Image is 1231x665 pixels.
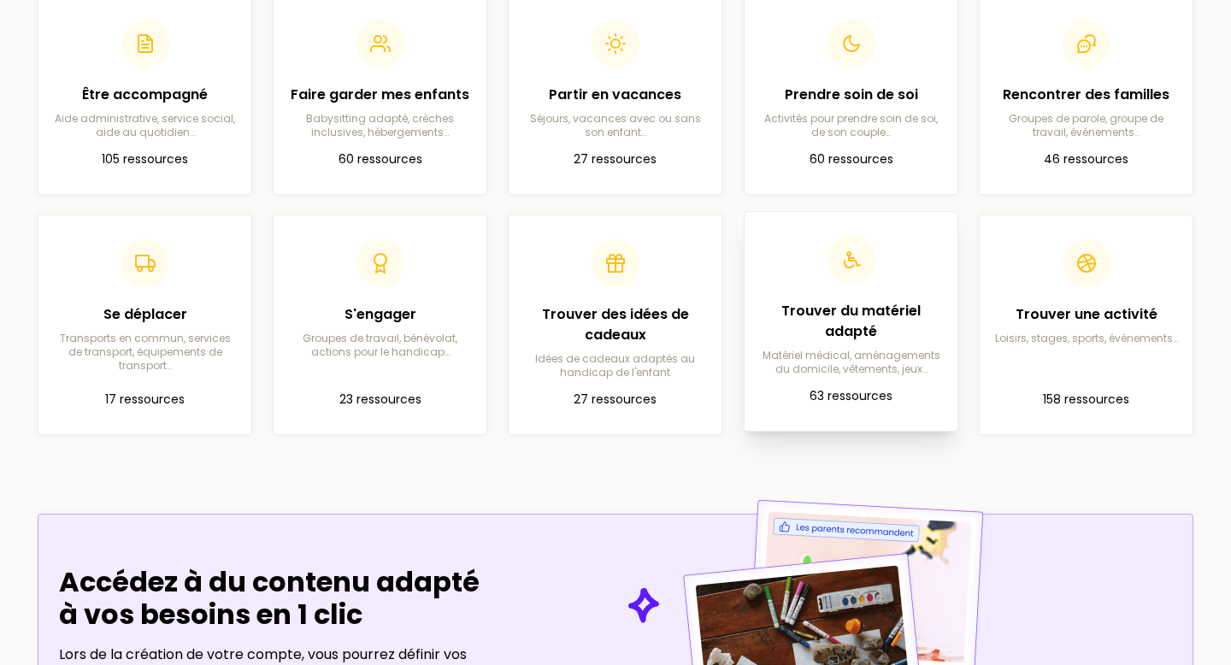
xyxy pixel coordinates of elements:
p: Groupes de parole, groupe de travail, événements… [993,112,1179,139]
h2: S'engager [287,304,473,325]
a: Trouver des idées de cadeauxIdées de cadeaux adaptés au handicap de l'enfant27 ressources [508,215,722,435]
p: Groupes de travail, bénévolat, actions pour le handicap… [287,332,473,359]
h2: Faire garder mes enfants [287,85,473,105]
p: Babysitting adapté, crèches inclusives, hébergements… [287,112,473,139]
h2: Trouver du matériel adapté [758,301,944,342]
p: 105 ressources [52,150,238,170]
p: 60 ressources [758,150,944,170]
p: Matériel médical, aménagements du domicile, vêtements, jeux… [758,349,944,376]
h2: Être accompagné [52,85,238,105]
p: 27 ressources [522,390,708,410]
a: Trouver une activitéLoisirs, stages, sports, événements…158 ressources [979,215,1193,435]
h2: Partir en vacances [522,85,708,105]
a: S'engagerGroupes de travail, bénévolat, actions pour le handicap…23 ressources [273,215,487,435]
h2: Trouver des idées de cadeaux [522,304,708,345]
p: Activités pour prendre soin de soi, de son couple… [758,112,944,139]
a: Se déplacerTransports en commun, services de transport, équipements de transport…17 ressources [38,215,252,435]
p: Transports en commun, services de transport, équipements de transport… [52,332,238,373]
h2: Accédez à du contenu adapté à vos besoins en 1 clic [59,566,497,632]
p: 46 ressources [993,150,1179,170]
p: Aide administrative, service social, aide au quotidien… [52,112,238,139]
p: 27 ressources [522,150,708,170]
h2: Prendre soin de soi [758,85,944,105]
p: Idées de cadeaux adaptés au handicap de l'enfant [522,352,708,380]
p: 17 ressources [52,390,238,410]
h2: Rencontrer des familles [993,85,1179,105]
p: Loisirs, stages, sports, événements… [993,332,1179,345]
p: 23 ressources [287,390,473,410]
h2: Se déplacer [52,304,238,325]
h2: Trouver une activité [993,304,1179,325]
a: Trouver du matériel adaptéMatériel médical, aménagements du domicile, vêtements, jeux…63 ressources [744,211,958,432]
p: Séjours, vacances avec ou sans son enfant… [522,112,708,139]
p: 63 ressources [758,386,944,407]
p: 60 ressources [287,150,473,170]
p: 158 ressources [993,390,1179,410]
